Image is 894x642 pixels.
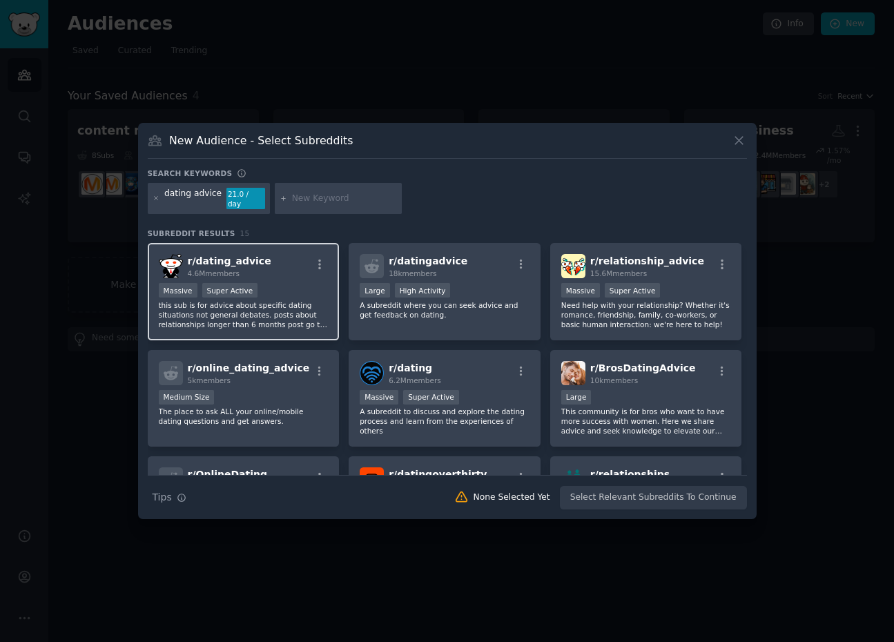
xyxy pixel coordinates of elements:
[561,407,731,436] p: This community is for bros who want to have more success with women. Here we share advice and see...
[403,390,459,405] div: Super Active
[188,255,271,266] span: r/ dating_advice
[561,361,585,385] img: BrosDatingAdvice
[590,269,647,278] span: 15.6M members
[188,362,310,373] span: r/ online_dating_advice
[590,469,670,480] span: r/ relationships
[360,390,398,405] div: Massive
[561,467,585,492] img: relationships
[159,390,215,405] div: Medium Size
[561,254,585,278] img: relationship_advice
[360,407,529,436] p: A subreddit to discuss and explore the dating process and learn from the experiences of others
[159,407,329,426] p: The place to ask ALL your online/mobile dating questions and get answers.
[561,390,592,405] div: Large
[389,376,441,385] span: 6.2M members
[360,300,529,320] p: A subreddit where you can seek advice and get feedback on dating.
[188,269,240,278] span: 4.6M members
[561,283,600,298] div: Massive
[226,188,265,210] div: 21.0 / day
[590,362,696,373] span: r/ BrosDatingAdvice
[360,467,384,492] img: datingoverthirty
[159,283,197,298] div: Massive
[590,376,638,385] span: 10k members
[169,133,353,148] h3: New Audience - Select Subreddits
[188,469,268,480] span: r/ OnlineDating
[389,269,436,278] span: 18k members
[153,490,172,505] span: Tips
[474,492,550,504] div: None Selected Yet
[389,255,467,266] span: r/ datingadvice
[159,300,329,329] p: this sub is for advice about specific dating situations not general debates. posts about relation...
[148,228,235,238] span: Subreddit Results
[188,376,231,385] span: 5k members
[202,283,258,298] div: Super Active
[292,193,397,205] input: New Keyword
[240,229,250,237] span: 15
[389,362,432,373] span: r/ dating
[148,485,191,509] button: Tips
[590,255,704,266] span: r/ relationship_advice
[159,254,183,278] img: dating_advice
[389,469,487,480] span: r/ datingoverthirty
[148,168,233,178] h3: Search keywords
[360,283,390,298] div: Large
[605,283,661,298] div: Super Active
[360,361,384,385] img: dating
[561,300,731,329] p: Need help with your relationship? Whether it's romance, friendship, family, co-workers, or basic ...
[395,283,451,298] div: High Activity
[164,188,222,210] div: dating advice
